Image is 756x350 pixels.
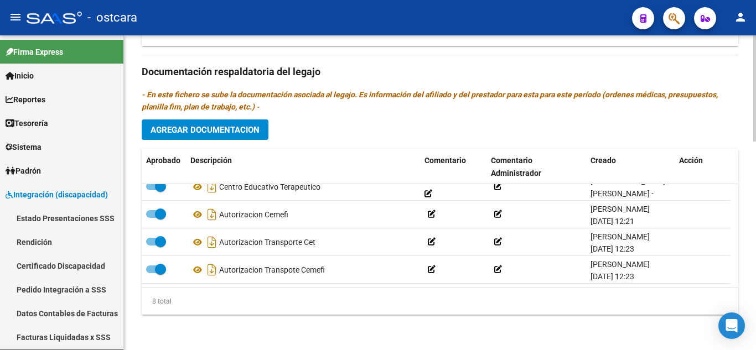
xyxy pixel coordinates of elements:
[151,125,260,135] span: Agregar Documentacion
[205,178,219,196] i: Descargar documento
[205,206,219,223] i: Descargar documento
[420,149,486,185] datatable-header-cell: Comentario
[142,149,186,185] datatable-header-cell: Aprobado
[190,261,416,279] div: Autorizacion Transpote Cemefi
[591,260,650,269] span: [PERSON_NAME]
[586,149,675,185] datatable-header-cell: Creado
[591,217,634,226] span: [DATE] 12:21
[6,165,41,177] span: Padrón
[87,6,137,30] span: - ostcara
[142,90,718,111] i: - En este fichero se sube la documentación asociada al legajo. Es información del afiliado y del ...
[734,11,747,24] mat-icon: person
[591,232,650,241] span: [PERSON_NAME]
[205,261,219,279] i: Descargar documento
[675,149,730,185] datatable-header-cell: Acción
[6,141,42,153] span: Sistema
[491,156,541,177] span: Comentario Administrador
[190,233,416,251] div: Autorizacion Transporte Cet
[6,70,34,82] span: Inicio
[186,149,420,185] datatable-header-cell: Descripción
[6,117,48,129] span: Tesorería
[718,312,745,339] div: Open Intercom Messenger
[142,119,268,140] button: Agregar Documentacion
[9,11,22,24] mat-icon: menu
[146,156,180,165] span: Aprobado
[142,64,738,80] h3: Documentación respaldatoria del legajo
[424,156,466,165] span: Comentario
[190,178,416,196] div: Centro Educativo Terapeutico
[591,244,634,253] span: [DATE] 12:23
[142,295,172,307] div: 8 total
[190,156,232,165] span: Descripción
[6,93,45,106] span: Reportes
[486,149,586,185] datatable-header-cell: Comentario Administrador
[6,189,108,201] span: Integración (discapacidad)
[591,272,634,281] span: [DATE] 12:23
[190,206,416,223] div: Autorizacion Cemefi
[6,46,63,58] span: Firma Express
[591,156,616,165] span: Creado
[591,205,650,213] span: [PERSON_NAME]
[205,233,219,251] i: Descargar documento
[679,156,703,165] span: Acción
